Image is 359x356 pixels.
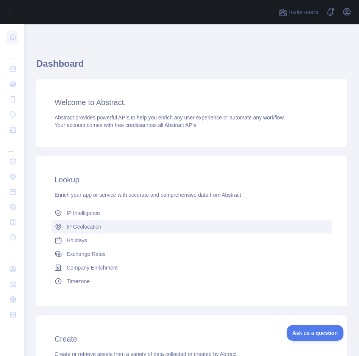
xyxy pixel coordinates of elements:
a: IP Geolocation [52,220,332,234]
span: free credits [115,122,141,128]
span: Holidays [67,237,87,244]
div: ... [6,246,18,261]
h1: Dashboard [36,58,347,76]
div: ... [6,45,18,61]
span: Company Enrichment [67,264,118,271]
span: Timezone [67,278,90,285]
span: IP Intelligence [67,209,100,217]
a: Exchange Rates [52,247,332,261]
span: Your account comes with across all Abstract APIs. [55,122,198,128]
button: Invite users [277,6,320,18]
iframe: Toggle Customer Support [287,325,344,341]
div: ... [6,138,18,153]
a: IP Intelligence [52,206,332,220]
a: Company Enrichment [52,261,332,274]
span: Enrich your app or service with accurate and comprehensive data from Abstract [55,192,241,198]
span: IP Geolocation [67,223,101,231]
span: Exchange Rates [67,250,106,258]
h3: Welcome to Abstract. [55,97,329,108]
a: Holidays [52,234,332,247]
h3: Lookup [55,174,329,185]
span: Abstract provides powerful APIs to help you enrich any user experience or automate any workflow. [55,114,285,121]
a: Timezone [52,274,332,288]
h3: Create [55,334,329,344]
span: Invite users [289,8,318,17]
